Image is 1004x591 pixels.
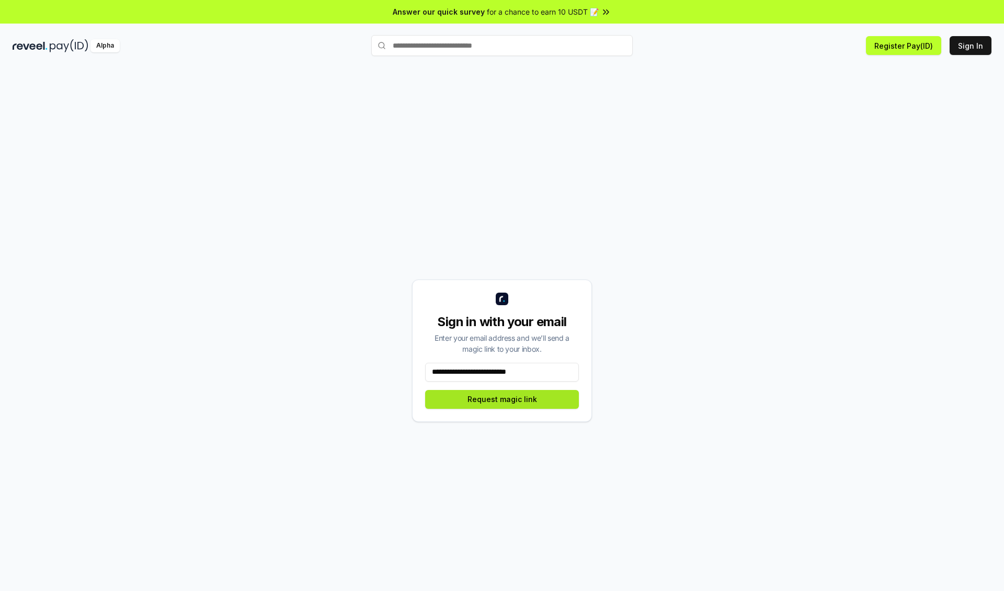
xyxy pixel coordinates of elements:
button: Sign In [950,36,991,55]
button: Request magic link [425,390,579,409]
div: Enter your email address and we’ll send a magic link to your inbox. [425,332,579,354]
button: Register Pay(ID) [866,36,941,55]
img: reveel_dark [13,39,48,52]
img: logo_small [496,293,508,305]
img: pay_id [50,39,88,52]
span: Answer our quick survey [393,6,485,17]
div: Sign in with your email [425,314,579,330]
span: for a chance to earn 10 USDT 📝 [487,6,599,17]
div: Alpha [90,39,120,52]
